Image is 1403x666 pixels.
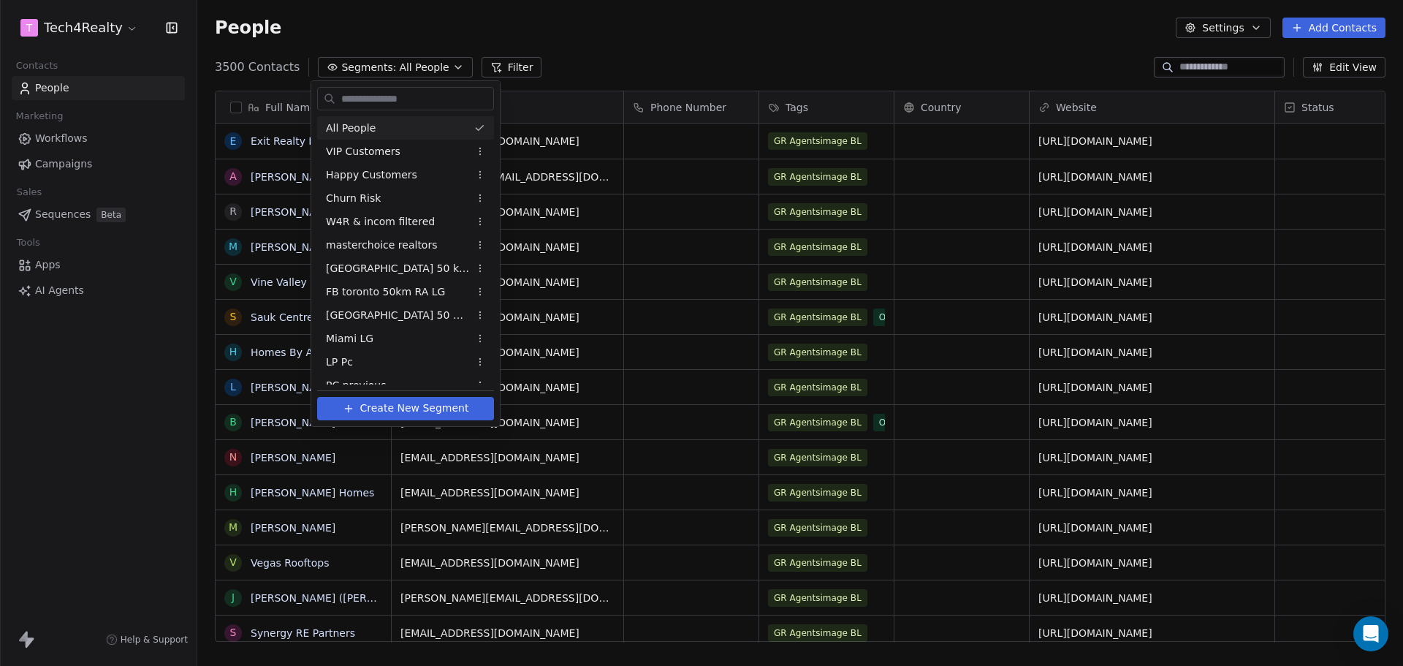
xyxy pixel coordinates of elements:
[326,121,376,136] span: All People
[326,144,400,159] span: VIP Customers
[326,308,469,323] span: [GEOGRAPHIC_DATA] 50 KM LG
[326,261,469,276] span: [GEOGRAPHIC_DATA] 50 km LG
[326,378,387,393] span: PC previous
[326,284,445,300] span: FB toronto 50km RA LG
[317,116,494,514] div: Suggestions
[326,355,353,370] span: LP Pc
[326,167,417,183] span: Happy Customers
[326,331,373,347] span: Miami LG
[326,214,435,230] span: W4R & incom filtered
[317,397,494,420] button: Create New Segment
[326,191,381,206] span: Churn Risk
[360,401,469,416] span: Create New Segment
[326,238,437,253] span: masterchoice realtors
